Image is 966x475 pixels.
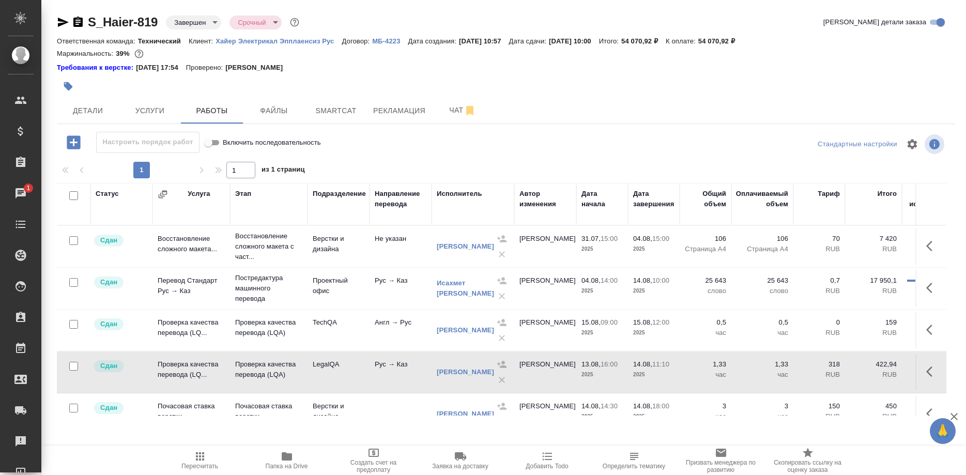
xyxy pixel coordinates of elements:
p: RUB [799,286,840,296]
p: RUB [850,328,897,338]
p: Маржинальность: [57,50,116,57]
p: 106 [737,234,788,244]
td: Проектный офис [308,270,370,307]
span: 1 [20,183,36,193]
p: час [737,370,788,380]
div: Завершен [166,16,221,29]
p: 54 070,92 ₽ [621,37,666,45]
p: 14.08, [581,402,601,410]
p: 150 [799,401,840,411]
p: 15.08, [581,318,601,326]
p: 106 [685,234,726,244]
td: [PERSON_NAME] [514,354,576,390]
p: 2025 [581,328,623,338]
p: 04.08, [581,277,601,284]
div: Этап [235,189,251,199]
p: 11:10 [652,360,669,368]
td: Рус → Каз [370,270,432,307]
p: Проверка качества перевода (LQA) [235,317,302,338]
button: Скопировать ссылку для ЯМессенджера [57,16,69,28]
p: 25 643 [737,275,788,286]
p: RUB [799,370,840,380]
a: [PERSON_NAME] [437,242,494,250]
button: Добавить тэг [57,75,80,98]
button: 27462.04 RUB; [132,47,146,60]
p: 14.08, [633,277,652,284]
div: Менеджер проверил работу исполнителя, передает ее на следующий этап [93,401,147,415]
button: Скопировать ссылку [72,16,84,28]
div: Направление перевода [375,189,426,209]
button: Завершен [171,18,209,27]
span: 🙏 [934,420,952,442]
p: 159 [850,317,897,328]
button: Добавить работу [59,132,88,153]
td: [PERSON_NAME] [514,270,576,307]
span: Включить последовательность [223,137,321,148]
p: час [685,328,726,338]
div: Дата завершения [633,189,674,209]
p: 2025 [581,411,623,422]
span: Чат [438,104,487,117]
p: 2025 [633,411,674,422]
p: RUB [799,411,840,422]
p: 1,33 [685,359,726,370]
p: 318 [799,359,840,370]
div: Нажми, чтобы открыть папку с инструкцией [57,63,136,73]
td: Не указан [370,228,432,265]
p: 0,5 [737,317,788,328]
p: Дата сдачи: [509,37,549,45]
p: 39% [116,50,132,57]
p: [PERSON_NAME] [225,63,290,73]
p: Страница А4 [737,244,788,254]
svg: Отписаться [464,104,476,117]
p: 17 950,1 [850,275,897,286]
span: из 1 страниц [262,163,305,178]
td: [PERSON_NAME] [514,228,576,265]
p: слово [685,286,726,296]
p: 12:00 [652,318,669,326]
td: Верстки и дизайна [308,228,370,265]
p: RUB [850,244,897,254]
p: Итого: [599,37,621,45]
button: Здесь прячутся важные кнопки [920,234,945,258]
p: Восстановление сложного макета с част... [235,231,302,262]
p: 2025 [633,244,674,254]
p: 04.08, [633,235,652,242]
td: Почасовая ставка верстки [152,396,230,432]
p: Дата создания: [408,37,459,45]
td: LegalQA [308,354,370,390]
p: К оплате: [666,37,698,45]
div: Менеджер проверил работу исполнителя, передает ее на следующий этап [93,359,147,373]
div: Услуга [188,189,210,199]
p: Технический [138,37,189,45]
button: Здесь прячутся важные кнопки [920,317,945,342]
span: Настроить таблицу [900,132,925,157]
p: 7 420 [850,234,897,244]
div: Менеджер проверил работу исполнителя, передает ее на следующий этап [93,317,147,331]
td: Проверка качества перевода (LQ... [152,312,230,348]
span: Smartcat [311,104,361,117]
div: Итого [878,189,897,199]
p: 1,33 [737,359,788,370]
p: RUB [850,411,897,422]
p: Сдан [100,319,117,329]
p: RUB [850,370,897,380]
div: Статус [96,189,119,199]
div: split button [815,136,900,152]
span: [PERSON_NAME] детали заказа [823,17,926,27]
button: Здесь прячутся важные кнопки [920,401,945,426]
p: [DATE] 10:57 [459,37,509,45]
p: 25 643 [685,275,726,286]
p: 2025 [581,286,623,296]
button: Доп статусы указывают на важность/срочность заказа [288,16,301,29]
p: RUB [799,244,840,254]
p: Сдан [100,403,117,413]
div: Менеджер проверил работу исполнителя, передает ее на следующий этап [93,275,147,289]
p: 2025 [633,328,674,338]
p: Постредактура машинного перевода [235,273,302,304]
p: RUB [850,286,897,296]
td: Верстки и дизайна [308,396,370,432]
p: 0 [799,317,840,328]
p: 18:00 [652,402,669,410]
a: Требования к верстке: [57,63,136,73]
